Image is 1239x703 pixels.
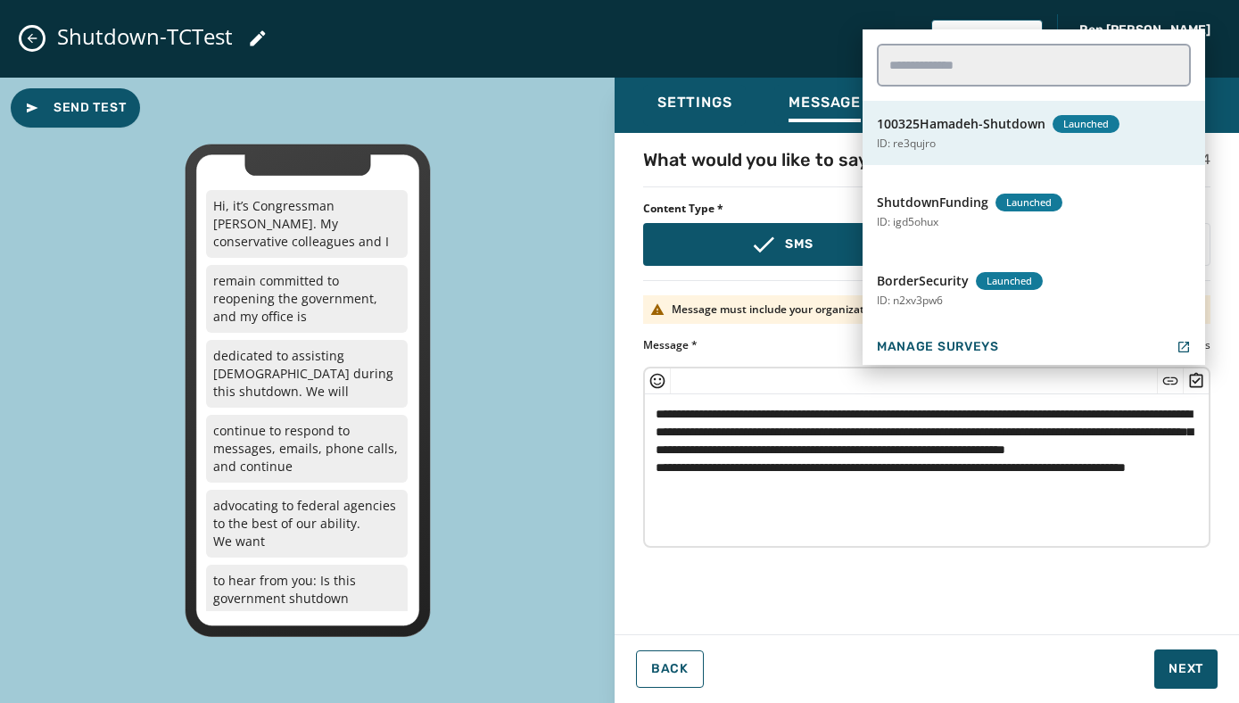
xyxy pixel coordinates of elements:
p: Hi, it’s Congressman [PERSON_NAME]. My conservative colleagues and I [206,190,408,258]
button: BorderSecurityLaunchedID: n2xv3pw6 [863,258,1205,322]
span: Next [1169,660,1203,678]
p: SMS [785,236,813,253]
span: Rep [PERSON_NAME] [1079,21,1210,39]
label: Message * [643,338,698,352]
span: Launched [995,194,1062,211]
span: Settings [657,94,731,112]
button: 100325Hamadeh-ShutdownLaunchedID: re3qujro [863,101,1205,165]
button: Back [636,650,704,688]
span: Back [651,662,689,676]
span: Content Type * [643,202,1210,216]
button: Message [774,85,875,126]
button: Next [1154,649,1218,689]
p: advocating to federal agencies to the best of our ability. We want [206,490,408,558]
button: Save Draft [931,20,1043,57]
button: SMS [643,223,920,266]
button: Send Test [11,88,140,128]
p: ID: n2xv3pw6 [877,294,943,308]
p: Message must include your organization name and opt-out language. [672,302,1029,317]
button: Insert Survey [1187,372,1205,390]
button: Manage Surveys [863,329,1205,365]
p: continue to respond to messages, emails, phone calls, and continue [206,415,408,483]
span: ShutdownFunding [877,194,988,211]
button: Settings [643,85,746,126]
p: dedicated to assisting [DEMOGRAPHIC_DATA] during this shutdown. We will [206,340,408,408]
h4: What would you like to say? [643,147,878,172]
button: ShutdownFundingLaunchedID: igd5ohux [863,179,1205,244]
p: to hear from you: Is this government shutdown affecting your [206,565,408,633]
span: Message [789,94,861,112]
button: Insert Short Link [1161,372,1179,390]
p: ID: re3qujro [877,136,936,151]
span: Shutdown-TCTest [57,22,233,51]
span: Manage Surveys [877,340,999,354]
span: Launched [1053,115,1119,133]
p: remain committed to reopening the government, and my office is [206,265,408,333]
span: Send Test [25,99,126,117]
p: ID: igd5ohux [877,215,938,229]
span: BorderSecurity [877,272,969,290]
button: Insert Emoji [648,372,666,390]
span: 100325Hamadeh-Shutdown [877,115,1045,133]
span: Launched [976,272,1043,290]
